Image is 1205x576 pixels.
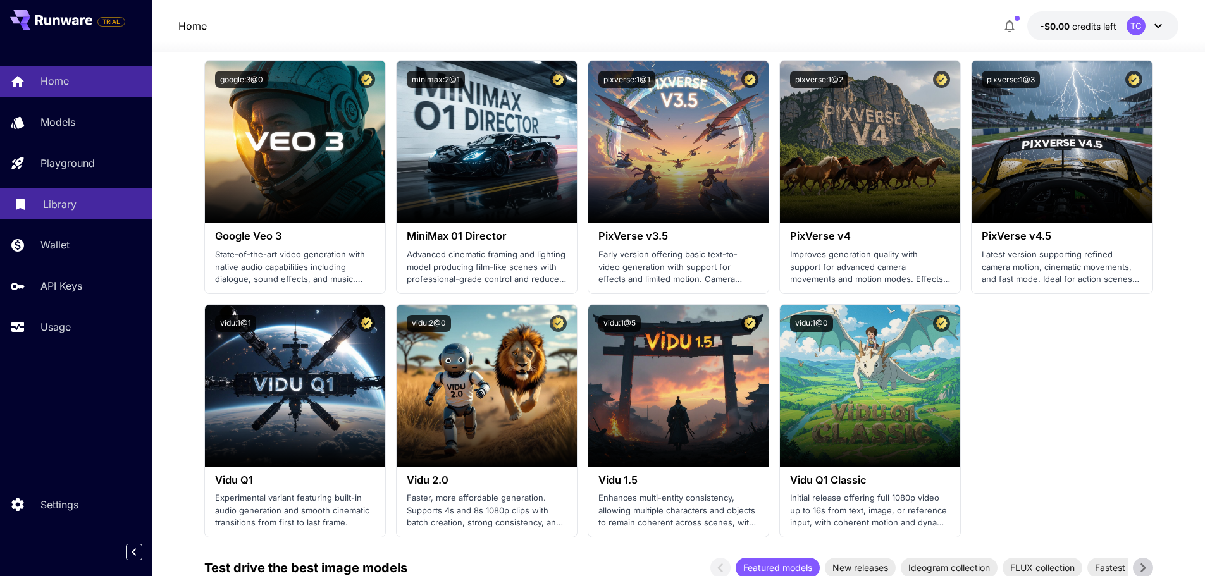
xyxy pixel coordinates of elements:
nav: breadcrumb [178,18,207,34]
button: pixverse:1@2 [790,71,848,88]
p: Faster, more affordable generation. Supports 4s and 8s 1080p clips with batch creation, strong co... [407,492,567,529]
img: alt [205,305,385,467]
button: Certified Model – Vetted for best performance and includes a commercial license. [1125,71,1142,88]
h3: Vidu 2.0 [407,474,567,486]
h3: Vidu Q1 [215,474,375,486]
button: Certified Model – Vetted for best performance and includes a commercial license. [933,315,950,332]
button: Certified Model – Vetted for best performance and includes a commercial license. [741,71,758,88]
p: API Keys [40,278,82,293]
button: Certified Model – Vetted for best performance and includes a commercial license. [933,71,950,88]
span: New releases [825,561,896,574]
p: Enhances multi-entity consistency, allowing multiple characters and objects to remain coherent ac... [598,492,758,529]
button: vidu:2@0 [407,315,451,332]
h3: PixVerse v3.5 [598,230,758,242]
img: alt [397,305,577,467]
p: Experimental variant featuring built-in audio generation and smooth cinematic transitions from fi... [215,492,375,529]
button: vidu:1@5 [598,315,641,332]
button: Certified Model – Vetted for best performance and includes a commercial license. [358,71,375,88]
img: alt [205,61,385,223]
span: Add your payment card to enable full platform functionality. [97,14,125,29]
p: Initial release offering full 1080p video up to 16s from text, image, or reference input, with co... [790,492,950,529]
button: pixverse:1@1 [598,71,655,88]
img: alt [588,305,769,467]
a: Home [178,18,207,34]
h3: MiniMax 01 Director [407,230,567,242]
button: vidu:1@0 [790,315,833,332]
button: vidu:1@1 [215,315,256,332]
button: google:3@0 [215,71,268,88]
img: alt [397,61,577,223]
span: Fastest models [1087,561,1165,574]
div: Collapse sidebar [135,541,152,563]
button: Collapse sidebar [126,544,142,560]
button: Certified Model – Vetted for best performance and includes a commercial license. [550,315,567,332]
button: Certified Model – Vetted for best performance and includes a commercial license. [358,315,375,332]
span: Ideogram collection [901,561,998,574]
h3: PixVerse v4.5 [982,230,1142,242]
button: Certified Model – Vetted for best performance and includes a commercial license. [550,71,567,88]
img: alt [588,61,769,223]
h3: Google Veo 3 [215,230,375,242]
p: Advanced cinematic framing and lighting model producing film-like scenes with professional-grade ... [407,248,567,286]
span: TRIAL [98,17,125,27]
h3: PixVerse v4 [790,230,950,242]
img: alt [972,61,1152,223]
img: alt [780,61,960,223]
p: Usage [40,319,71,334]
p: Models [40,114,75,130]
button: pixverse:1@3 [982,71,1040,88]
span: Featured models [736,561,820,574]
h3: Vidu Q1 Classic [790,474,950,486]
span: FLUX collection [1003,561,1082,574]
button: Certified Model – Vetted for best performance and includes a commercial license. [741,315,758,332]
button: minimax:2@1 [407,71,465,88]
div: TC [1127,16,1146,35]
p: State-of-the-art video generation with native audio capabilities including dialogue, sound effect... [215,248,375,286]
p: Early version offering basic text-to-video generation with support for effects and limited motion... [598,248,758,286]
button: -$0.002TC [1027,11,1178,40]
p: Library [43,197,77,212]
img: alt [780,305,960,467]
p: Playground [40,156,95,171]
p: Latest version supporting refined camera motion, cinematic movements, and fast mode. Ideal for ac... [982,248,1142,286]
span: credits left [1072,21,1116,32]
p: Home [40,73,69,89]
p: Settings [40,497,78,512]
div: -$0.002 [1040,20,1116,33]
p: Wallet [40,237,70,252]
p: Improves generation quality with support for advanced camera movements and motion modes. Effects ... [790,248,950,286]
span: -$0.00 [1040,21,1072,32]
h3: Vidu 1.5 [598,474,758,486]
